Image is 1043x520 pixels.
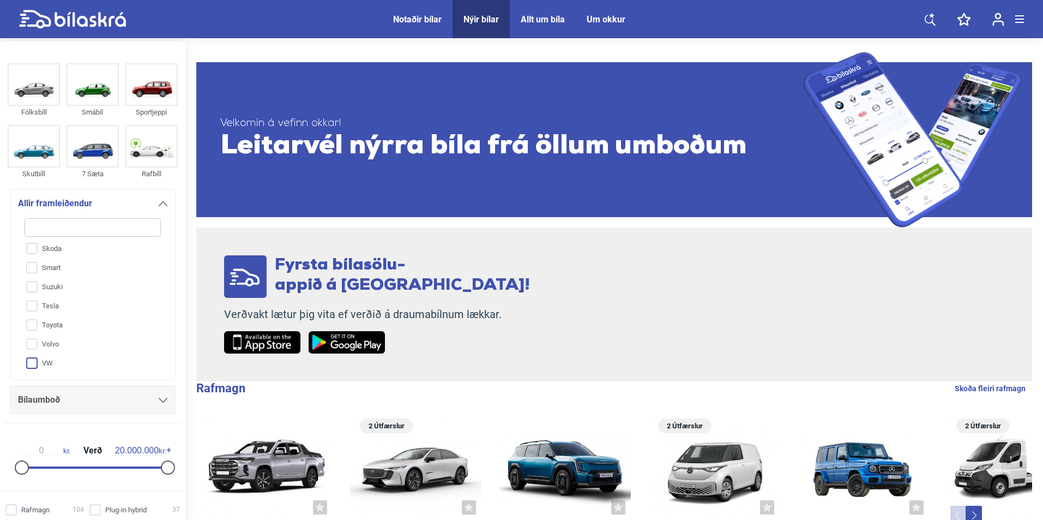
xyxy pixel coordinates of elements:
div: Rafbíll [125,168,178,180]
span: 2 Útfærslur [962,419,1004,433]
b: Rafmagn [196,381,245,395]
p: Verðvakt lætur þig vita ef verðið á draumabílnum lækkar. [224,308,530,321]
span: 2 Útfærslur [664,419,706,433]
span: 37 [172,504,180,516]
span: kr. [20,446,70,456]
span: Leitarvél nýrra bíla frá öllum umboðum [220,130,803,163]
span: Verð [81,446,105,455]
img: user-login.svg [992,13,1004,26]
div: Sportjeppi [125,106,178,118]
span: 2 Útfærslur [365,419,408,433]
a: Allt um bíla [521,14,565,25]
span: Allir framleiðendur [18,196,92,211]
span: Bílaumboð [18,392,60,408]
div: Smábíl [67,106,119,118]
a: Skoða fleiri rafmagn [955,381,1026,396]
span: Rafmagn [21,504,50,516]
div: Fólksbíll [8,106,60,118]
div: Skutbíll [8,168,60,180]
span: Fyrsta bílasölu- appið á [GEOGRAPHIC_DATA]! [275,257,530,294]
span: Velkomin á vefinn okkar! [220,117,803,130]
span: Plug-in hybrid [105,504,147,516]
div: 7 Sæta [67,168,119,180]
a: Velkomin á vefinn okkar!Leitarvél nýrra bíla frá öllum umboðum [196,52,1032,228]
a: Notaðir bílar [393,14,442,25]
span: 104 [73,504,84,516]
a: Um okkur [587,14,625,25]
a: Nýir bílar [463,14,499,25]
span: kr. [115,446,166,456]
